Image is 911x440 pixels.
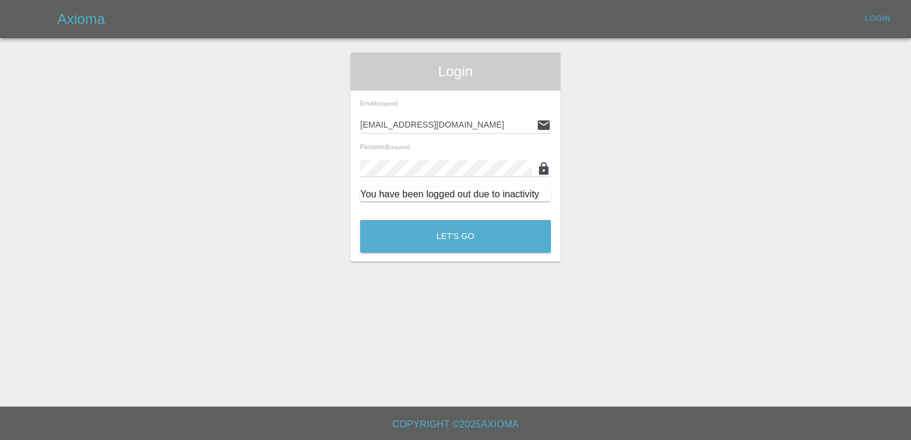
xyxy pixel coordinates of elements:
[360,100,398,107] span: Email
[360,220,551,253] button: Let's Go
[360,187,551,202] div: You have been logged out due to inactivity
[10,416,901,433] h6: Copyright © 2025 Axioma
[360,143,410,150] span: Password
[376,101,398,107] small: (required)
[360,62,551,81] span: Login
[859,10,897,28] a: Login
[57,10,105,29] h5: Axioma
[388,145,410,150] small: (required)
